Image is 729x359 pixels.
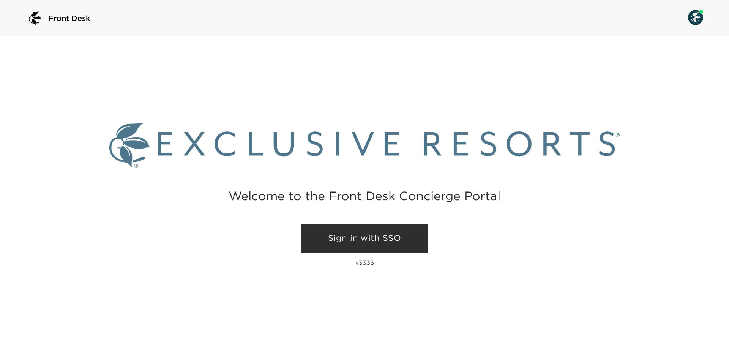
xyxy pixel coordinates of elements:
[109,123,620,168] img: Exclusive Resorts logo
[355,259,374,266] p: v3336
[26,9,44,27] img: logo
[688,10,703,25] img: User
[301,224,428,253] a: Sign in with SSO
[49,13,90,24] span: Front Desk
[229,190,500,202] h2: Welcome to the Front Desk Concierge Portal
